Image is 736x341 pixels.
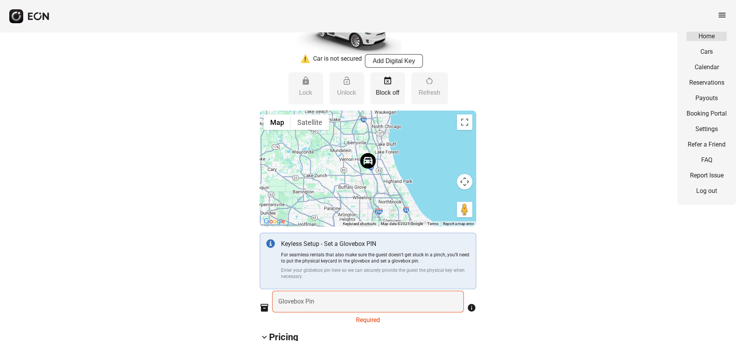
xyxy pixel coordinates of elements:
[365,54,423,68] button: Add Digital Key
[281,239,470,249] p: Keyless Setup - Set a Glovebox PIN
[281,267,470,280] p: Enter your globebox pin here so we can securely provide the guest the physical key when necessary.
[343,221,376,227] button: Keyboard shortcuts
[272,312,464,325] div: Required
[278,297,314,306] label: Glovebox Pin
[260,303,269,312] span: inventory_2
[687,124,727,134] a: Settings
[383,76,392,85] span: event_busy
[687,140,727,149] a: Refer a Friend
[443,222,474,226] a: Report a map error
[370,72,405,104] button: Block off
[428,222,438,226] a: Terms (opens in new tab)
[264,114,291,130] button: Show street map
[687,109,727,118] a: Booking Portal
[687,155,727,165] a: FAQ
[300,54,310,68] div: ⚠️
[687,47,727,56] a: Cars
[687,186,727,196] a: Log out
[281,252,470,264] p: For seamless rentals that also make sure the guest doesn’t get stuck in a pinch, you’ll need to p...
[717,10,727,20] span: menu
[457,202,472,217] button: Drag Pegman onto the map to open Street View
[467,303,476,312] span: info
[457,114,472,130] button: Toggle fullscreen view
[262,217,287,227] img: Google
[262,217,287,227] a: Open this area in Google Maps (opens a new window)
[313,54,362,68] div: Car is not secured
[374,88,401,97] p: Block off
[266,239,275,248] img: info
[291,114,329,130] button: Show satellite imagery
[457,174,472,189] button: Map camera controls
[687,32,727,41] a: Home
[687,171,727,180] a: Report Issue
[687,63,727,72] a: Calendar
[687,94,727,103] a: Payouts
[381,222,423,226] span: Map data ©2025 Google
[687,78,727,87] a: Reservations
